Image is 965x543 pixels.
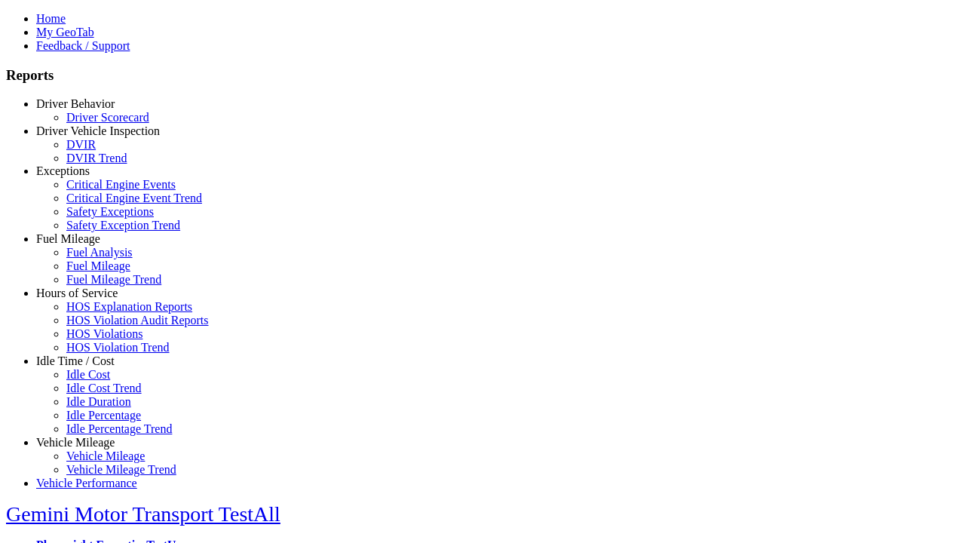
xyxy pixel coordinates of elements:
[36,232,100,245] a: Fuel Mileage
[66,205,154,218] a: Safety Exceptions
[66,219,180,232] a: Safety Exception Trend
[66,449,145,462] a: Vehicle Mileage
[66,382,142,394] a: Idle Cost Trend
[66,422,172,435] a: Idle Percentage Trend
[66,327,142,340] a: HOS Violations
[36,39,130,52] a: Feedback / Support
[66,111,149,124] a: Driver Scorecard
[66,314,209,327] a: HOS Violation Audit Reports
[66,273,161,286] a: Fuel Mileage Trend
[66,300,192,313] a: HOS Explanation Reports
[36,97,115,110] a: Driver Behavior
[36,287,118,299] a: Hours of Service
[36,354,115,367] a: Idle Time / Cost
[6,67,959,84] h3: Reports
[36,477,137,489] a: Vehicle Performance
[66,463,176,476] a: Vehicle Mileage Trend
[6,502,280,526] a: Gemini Motor Transport TestAll
[36,164,90,177] a: Exceptions
[66,409,141,422] a: Idle Percentage
[66,178,176,191] a: Critical Engine Events
[66,341,170,354] a: HOS Violation Trend
[66,246,133,259] a: Fuel Analysis
[36,12,66,25] a: Home
[66,152,127,164] a: DVIR Trend
[36,436,115,449] a: Vehicle Mileage
[66,138,96,151] a: DVIR
[66,368,110,381] a: Idle Cost
[36,26,94,38] a: My GeoTab
[36,124,160,137] a: Driver Vehicle Inspection
[66,395,131,408] a: Idle Duration
[66,192,202,204] a: Critical Engine Event Trend
[66,259,130,272] a: Fuel Mileage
